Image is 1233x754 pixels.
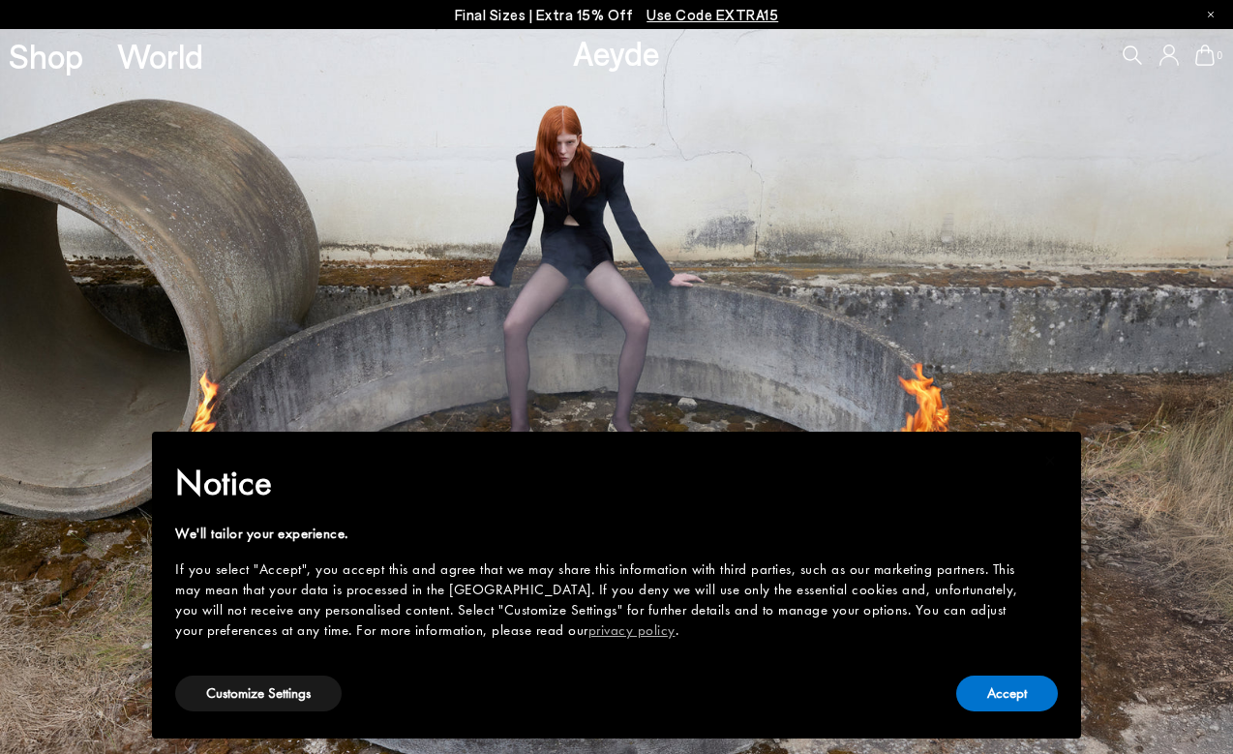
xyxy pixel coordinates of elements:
div: If you select "Accept", you accept this and agree that we may share this information with third p... [175,559,1027,641]
button: Customize Settings [175,676,342,711]
p: Final Sizes | Extra 15% Off [455,3,779,27]
div: We'll tailor your experience. [175,524,1027,544]
h2: Notice [175,458,1027,508]
a: Aeyde [573,32,660,73]
a: 0 [1195,45,1215,66]
a: World [117,39,203,73]
a: Shop [9,39,83,73]
span: 0 [1215,50,1224,61]
span: × [1044,445,1057,475]
button: Accept [956,676,1058,711]
button: Close this notice [1027,437,1073,484]
a: privacy policy [588,620,676,640]
span: Navigate to /collections/ss25-final-sizes [647,6,778,23]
